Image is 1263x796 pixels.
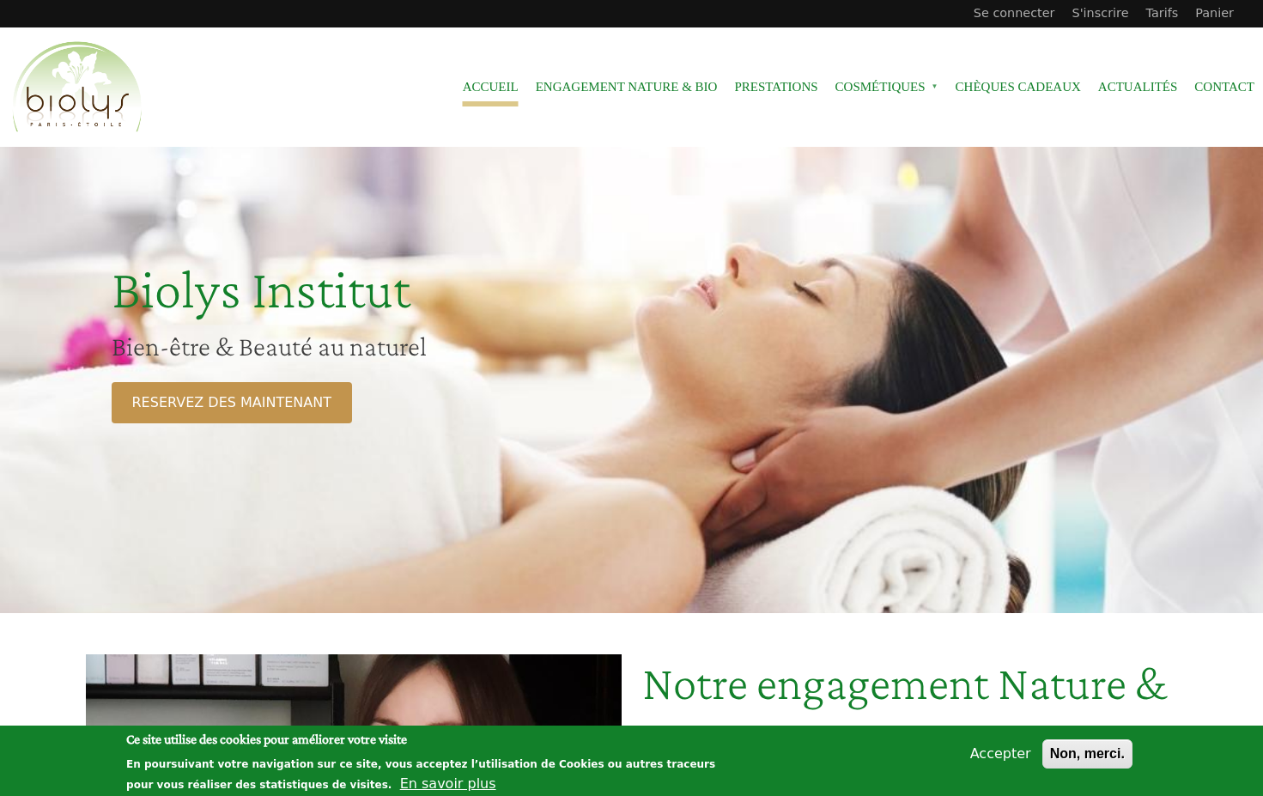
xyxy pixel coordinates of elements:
span: Biolys Institut [112,258,410,319]
a: Engagement Nature & Bio [536,68,718,106]
button: En savoir plus [400,774,496,794]
span: » [932,83,938,90]
button: Accepter [963,744,1038,764]
h2: Notre engagement Nature & Bio [642,654,1178,795]
span: Cosmétiques [835,68,938,106]
a: Contact [1194,68,1254,106]
a: RESERVEZ DES MAINTENANT [112,382,352,423]
img: Accueil [9,39,146,137]
button: Non, merci. [1042,739,1132,769]
h2: Ce site utilise des cookies pour améliorer votre visite [126,730,732,749]
a: Actualités [1098,68,1178,106]
h2: Bien-être & Beauté au naturel [112,330,788,362]
a: Prestations [734,68,817,106]
a: Accueil [463,68,519,106]
a: Chèques cadeaux [956,68,1081,106]
p: En poursuivant votre navigation sur ce site, vous acceptez l’utilisation de Cookies ou autres tra... [126,758,715,791]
